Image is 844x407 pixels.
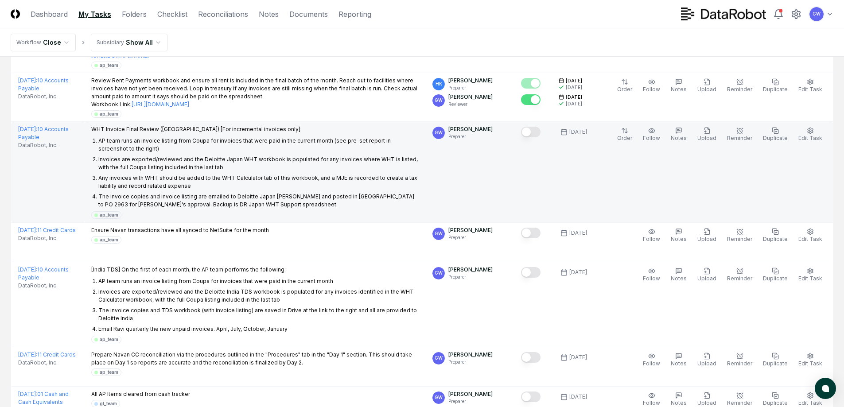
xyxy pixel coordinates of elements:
[98,306,419,322] li: The invoice copies and TDS workbook (with invoice listing) are saved in Drive at the link to the ...
[448,85,493,91] p: Preparer
[100,236,118,243] div: ap_team
[448,77,493,85] p: [PERSON_NAME]
[16,39,41,47] div: Workflow
[725,226,754,245] button: Reminder
[697,360,716,367] span: Upload
[697,86,716,93] span: Upload
[725,351,754,369] button: Reminder
[78,9,111,19] a: My Tasks
[18,391,69,405] a: [DATE]:01 Cash and Cash Equivalents
[259,9,279,19] a: Notes
[18,77,69,92] a: [DATE]:10 Accounts Payable
[697,275,716,282] span: Upload
[727,275,752,282] span: Reminder
[761,125,790,144] button: Duplicate
[11,9,20,19] img: Logo
[98,193,419,209] li: The invoice copies and invoice listing are emailed to Deloitte Japan [PERSON_NAME] and posted in ...
[809,6,825,22] button: GW
[91,390,190,398] p: All AP Items cleared from cash tracker
[18,141,58,149] span: DataRobot, Inc.
[669,125,688,144] button: Notes
[727,360,752,367] span: Reminder
[338,9,371,19] a: Reporting
[100,212,118,218] div: ap_team
[100,369,118,376] div: ap_team
[91,77,419,109] p: Review Rent Payments workbook and ensure all rent is included in the final batch of the month. Re...
[815,378,836,399] button: atlas-launcher
[797,77,824,95] button: Edit Task
[98,174,419,190] li: Any invoices with WHT should be added to the WHT Calculator tab of this workbook, and a MJE is re...
[18,359,58,367] span: DataRobot, Inc.
[122,9,147,19] a: Folders
[725,125,754,144] button: Reminder
[696,351,718,369] button: Upload
[435,355,443,361] span: GW
[671,86,687,93] span: Notes
[761,226,790,245] button: Duplicate
[31,9,68,19] a: Dashboard
[18,266,69,281] a: [DATE]:10 Accounts Payable
[727,399,752,406] span: Reminder
[435,129,443,136] span: GW
[763,86,788,93] span: Duplicate
[569,229,587,237] div: [DATE]
[18,266,37,273] span: [DATE] :
[761,266,790,284] button: Duplicate
[798,360,822,367] span: Edit Task
[521,78,541,89] button: Mark complete
[671,135,687,141] span: Notes
[669,77,688,95] button: Notes
[696,266,718,284] button: Upload
[18,351,76,358] a: [DATE]:11 Credit Cards
[448,101,493,108] p: Reviewer
[763,399,788,406] span: Duplicate
[98,277,419,285] li: AP team runs an invoice listing from Coupa for invoices that were paid in the current month
[696,77,718,95] button: Upload
[18,77,37,84] span: [DATE] :
[641,351,662,369] button: Follow
[569,268,587,276] div: [DATE]
[697,135,716,141] span: Upload
[521,228,541,238] button: Mark complete
[435,230,443,237] span: GW
[615,125,634,144] button: Order
[566,78,582,84] span: [DATE]
[696,125,718,144] button: Upload
[761,351,790,369] button: Duplicate
[727,135,752,141] span: Reminder
[569,393,587,401] div: [DATE]
[641,226,662,245] button: Follow
[566,84,582,91] div: [DATE]
[18,126,37,132] span: [DATE] :
[100,62,118,69] div: ap_team
[448,359,493,365] p: Preparer
[669,226,688,245] button: Notes
[448,274,493,280] p: Preparer
[521,267,541,278] button: Mark complete
[566,94,582,101] span: [DATE]
[669,266,688,284] button: Notes
[697,399,716,406] span: Upload
[97,39,124,47] div: Subsidiary
[100,400,117,407] div: gl_team
[448,266,493,274] p: [PERSON_NAME]
[448,351,493,359] p: [PERSON_NAME]
[18,227,37,233] span: [DATE] :
[617,135,632,141] span: Order
[18,391,37,397] span: [DATE] :
[798,135,822,141] span: Edit Task
[566,101,582,107] div: [DATE]
[157,9,187,19] a: Checklist
[643,86,660,93] span: Follow
[448,133,493,140] p: Preparer
[797,351,824,369] button: Edit Task
[521,352,541,363] button: Mark complete
[761,77,790,95] button: Duplicate
[18,282,58,290] span: DataRobot, Inc.
[671,360,687,367] span: Notes
[727,86,752,93] span: Reminder
[91,226,269,234] p: Ensure Navan transactions have all synced to NetSuite for the month
[696,226,718,245] button: Upload
[448,390,493,398] p: [PERSON_NAME]
[797,266,824,284] button: Edit Task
